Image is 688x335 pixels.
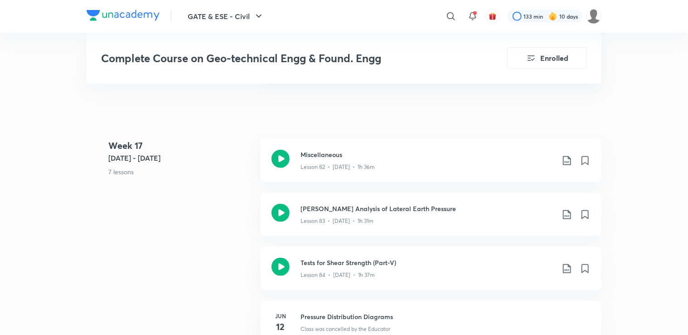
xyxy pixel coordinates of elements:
[548,12,557,21] img: streak
[485,9,500,24] button: avatar
[586,9,601,24] img: Anjali kumari
[489,12,497,20] img: avatar
[300,163,375,171] p: Lesson 82 • [DATE] • 1h 36m
[87,10,160,21] img: Company Logo
[300,258,554,267] h3: Tests for Shear Strength (Part-V)
[108,139,253,153] h4: Week 17
[271,312,290,320] h6: Jun
[108,153,253,163] h5: [DATE] - [DATE]
[261,193,601,247] a: [PERSON_NAME] Analysis of Lateral Earth PressureLesson 83 • [DATE] • 1h 31m
[261,247,601,301] a: Tests for Shear Strength (Part-V)Lesson 84 • [DATE] • 1h 37m
[300,217,373,225] p: Lesson 83 • [DATE] • 1h 31m
[261,139,601,193] a: MiscellaneousLesson 82 • [DATE] • 1h 36m
[300,204,554,213] h3: [PERSON_NAME] Analysis of Lateral Earth Pressure
[507,47,587,69] button: Enrolled
[182,7,270,25] button: GATE & ESE - Civil
[300,150,554,159] h3: Miscellaneous
[271,320,290,334] h4: 12
[300,312,591,321] h3: Pressure Distribution Diagrams
[300,271,375,279] p: Lesson 84 • [DATE] • 1h 37m
[300,325,390,333] p: Class was cancelled by the Educator
[108,167,253,177] p: 7 lessons
[101,52,456,65] h3: Complete Course on Geo-technical Engg & Found. Engg
[87,10,160,23] a: Company Logo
